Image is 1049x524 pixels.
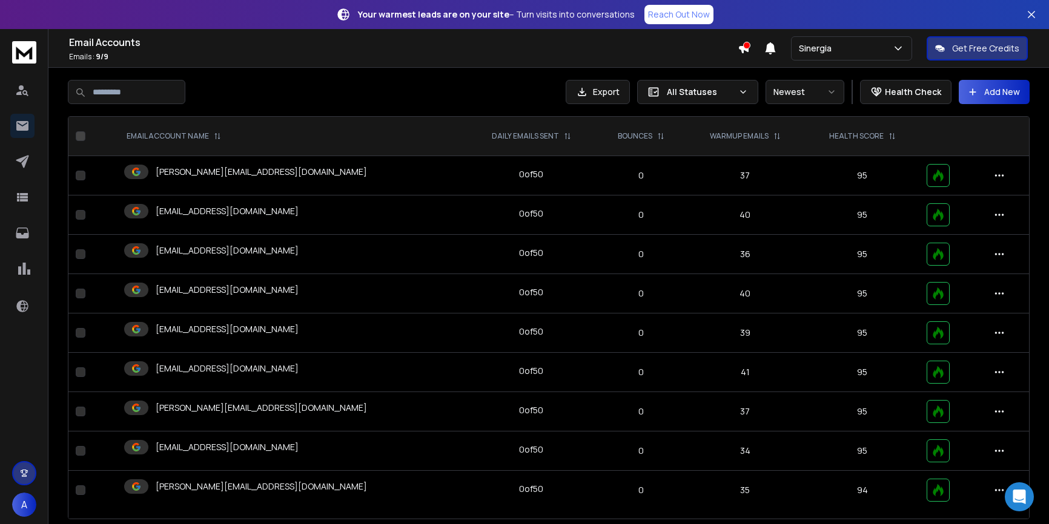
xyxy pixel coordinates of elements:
[156,323,299,335] p: [EMAIL_ADDRESS][DOMAIN_NAME]
[156,362,299,375] p: [EMAIL_ADDRESS][DOMAIN_NAME]
[685,431,805,471] td: 34
[604,366,678,378] p: 0
[604,287,678,300] p: 0
[959,80,1030,104] button: Add New
[1005,482,1034,511] div: Open Intercom Messenger
[604,327,678,339] p: 0
[685,195,805,235] td: 40
[519,247,543,259] div: 0 of 50
[685,353,805,392] td: 41
[519,168,543,180] div: 0 of 50
[12,41,36,64] img: logo
[492,131,559,141] p: DAILY EMAILS SENT
[805,235,919,274] td: 95
[604,169,678,182] p: 0
[805,392,919,431] td: 95
[156,166,367,178] p: [PERSON_NAME][EMAIL_ADDRESS][DOMAIN_NAME]
[519,326,543,338] div: 0 of 50
[927,36,1028,61] button: Get Free Credits
[12,493,36,517] button: A
[805,274,919,313] td: 95
[805,353,919,392] td: 95
[885,86,941,98] p: Health Check
[358,8,509,20] strong: Your warmest leads are on your site
[519,365,543,377] div: 0 of 50
[604,209,678,221] p: 0
[69,52,738,62] p: Emails :
[566,80,630,104] button: Export
[860,80,951,104] button: Health Check
[519,483,543,495] div: 0 of 50
[685,392,805,431] td: 37
[519,208,543,220] div: 0 of 50
[519,404,543,416] div: 0 of 50
[96,51,108,62] span: 9 / 9
[685,235,805,274] td: 36
[685,156,805,195] td: 37
[710,131,769,141] p: WARMUP EMAILS
[685,274,805,313] td: 40
[604,248,678,260] p: 0
[519,286,543,298] div: 0 of 50
[519,444,543,456] div: 0 of 50
[127,131,221,141] div: EMAIL ACCOUNT NAME
[805,431,919,471] td: 95
[685,471,805,510] td: 35
[805,195,919,235] td: 95
[952,42,1019,54] p: Get Free Credits
[156,402,367,414] p: [PERSON_NAME][EMAIL_ADDRESS][DOMAIN_NAME]
[69,35,738,50] h1: Email Accounts
[156,205,299,217] p: [EMAIL_ADDRESS][DOMAIN_NAME]
[799,42,836,54] p: Sinergia
[618,131,652,141] p: BOUNCES
[156,244,299,257] p: [EMAIL_ADDRESS][DOMAIN_NAME]
[156,441,299,453] p: [EMAIL_ADDRESS][DOMAIN_NAME]
[829,131,884,141] p: HEALTH SCORE
[604,445,678,457] p: 0
[156,480,367,493] p: [PERSON_NAME][EMAIL_ADDRESS][DOMAIN_NAME]
[156,284,299,296] p: [EMAIL_ADDRESS][DOMAIN_NAME]
[358,8,635,21] p: – Turn visits into conversations
[644,5,713,24] a: Reach Out Now
[805,156,919,195] td: 95
[648,8,710,21] p: Reach Out Now
[604,484,678,496] p: 0
[685,313,805,353] td: 39
[766,80,844,104] button: Newest
[604,405,678,418] p: 0
[805,471,919,510] td: 94
[667,86,733,98] p: All Statuses
[805,313,919,353] td: 95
